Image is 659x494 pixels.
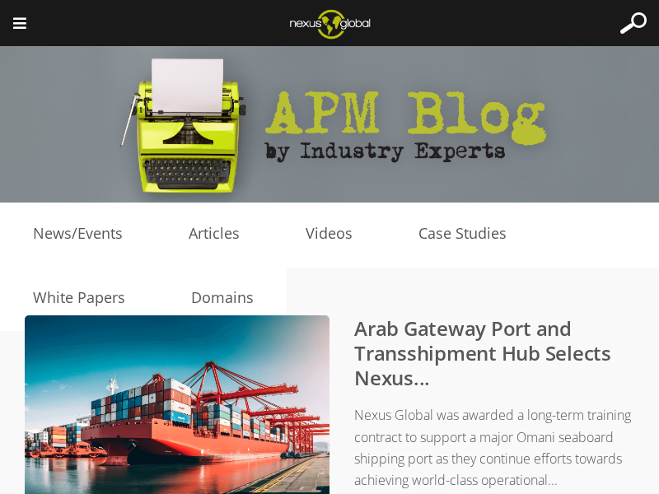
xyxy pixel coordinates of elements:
a: Case Studies [386,221,540,246]
a: Arab Gateway Port and Transshipment Hub Selects Nexus... [354,315,611,391]
a: Articles [156,221,273,246]
img: Nexus Global [277,4,383,44]
a: Videos [273,221,386,246]
p: Nexus Global was awarded a long-term training contract to support a major Omani seaboard shipping... [58,404,634,491]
